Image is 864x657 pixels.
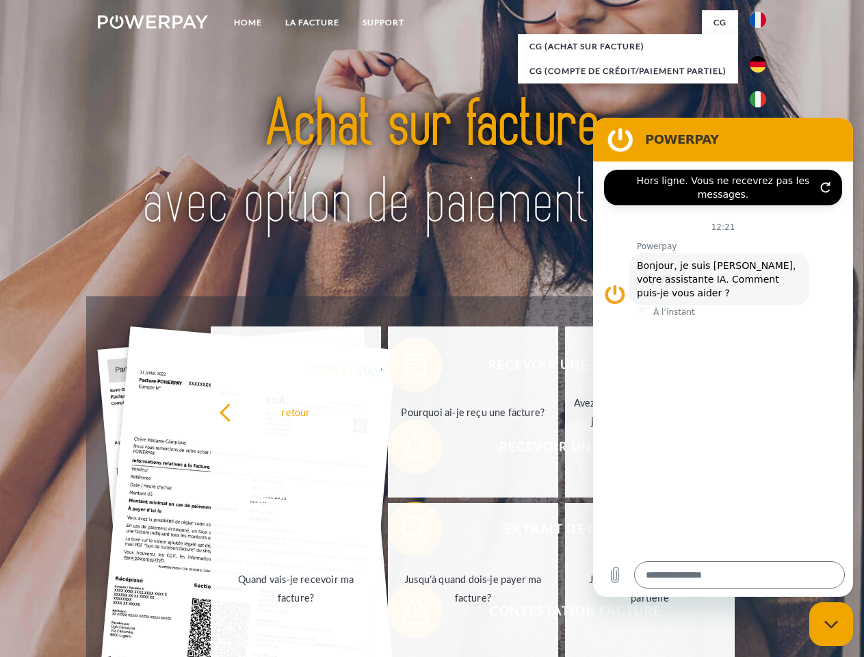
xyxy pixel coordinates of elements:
div: Pourquoi ai-je reçu une facture? [396,402,550,421]
a: CG (achat sur facture) [518,34,738,59]
iframe: Fenêtre de messagerie [593,118,853,597]
a: Home [222,10,274,35]
div: Je n'ai reçu qu'une livraison partielle [573,570,727,607]
div: Jusqu'à quand dois-je payer ma facture? [396,570,550,607]
iframe: Bouton de lancement de la fenêtre de messagerie, conversation en cours [809,602,853,646]
img: logo-powerpay-white.svg [98,15,208,29]
div: Quand vais-je recevoir ma facture? [219,570,373,607]
div: retour [219,402,373,421]
img: fr [750,12,766,28]
a: Avez-vous reçu mes paiements, ai-je encore un solde ouvert? [565,326,735,498]
a: LA FACTURE [274,10,351,35]
img: it [750,91,766,107]
div: Avez-vous reçu mes paiements, ai-je encore un solde ouvert? [573,394,727,430]
a: Support [351,10,416,35]
a: CG [702,10,738,35]
img: de [750,56,766,73]
a: CG (Compte de crédit/paiement partiel) [518,59,738,83]
img: title-powerpay_fr.svg [131,66,733,262]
